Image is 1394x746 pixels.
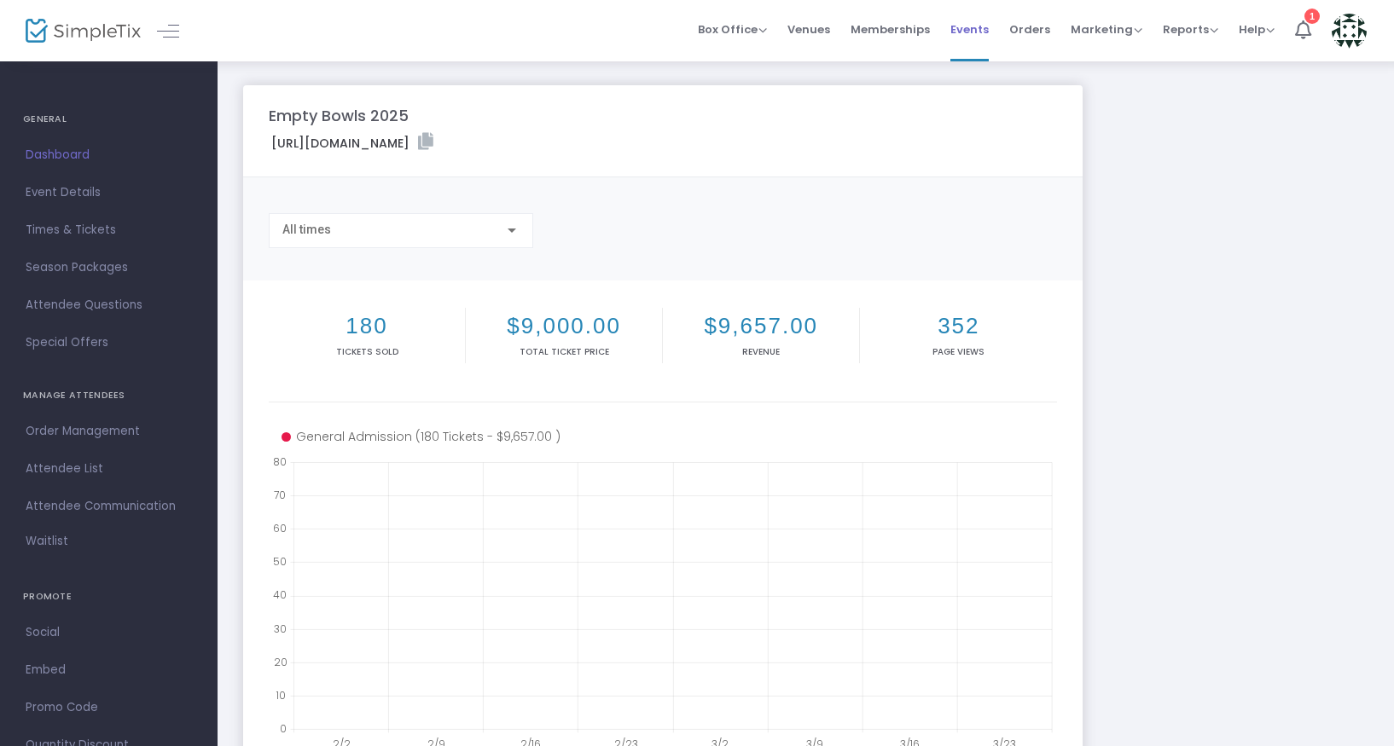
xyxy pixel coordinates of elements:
span: Promo Code [26,697,192,719]
span: Event Details [26,182,192,204]
m-panel-title: Empty Bowls 2025 [269,104,409,127]
h4: PROMOTE [23,580,195,614]
span: Reports [1163,21,1218,38]
p: Total Ticket Price [469,345,659,358]
text: 70 [274,488,286,502]
span: Venues [787,8,830,51]
h2: 180 [272,313,462,339]
span: Events [950,8,989,51]
span: Attendee Questions [26,294,192,316]
span: Order Management [26,420,192,442]
span: Season Packages [26,257,192,279]
text: 80 [273,454,287,469]
span: All times [282,223,331,236]
span: Attendee List [26,458,192,480]
span: Waitlist [26,533,68,550]
text: 0 [280,721,287,736]
h2: $9,657.00 [666,313,856,339]
span: Special Offers [26,332,192,354]
span: Attendee Communication [26,495,192,518]
text: 50 [273,554,287,569]
p: Tickets sold [272,345,462,358]
p: Page Views [863,345,1054,358]
label: [URL][DOMAIN_NAME] [271,133,433,153]
span: Social [26,622,192,644]
h4: GENERAL [23,102,195,136]
text: 10 [276,687,286,702]
span: Box Office [698,21,767,38]
h2: 352 [863,313,1054,339]
text: 20 [274,654,288,668]
h2: $9,000.00 [469,313,659,339]
p: Revenue [666,345,856,358]
span: Times & Tickets [26,219,192,241]
span: Embed [26,659,192,681]
h4: MANAGE ATTENDEES [23,379,195,413]
text: 30 [274,621,287,635]
span: Dashboard [26,144,192,166]
span: Memberships [851,8,930,51]
text: 40 [273,587,287,602]
span: Marketing [1071,21,1142,38]
text: 60 [273,521,287,535]
div: 1 [1304,9,1320,24]
span: Orders [1009,8,1050,51]
span: Help [1239,21,1275,38]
